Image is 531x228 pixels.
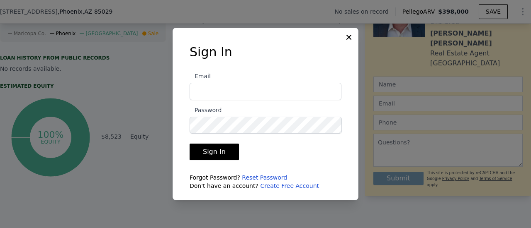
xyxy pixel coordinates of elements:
h3: Sign In [190,45,341,60]
input: Password [190,117,342,134]
span: Email [190,73,211,79]
a: Reset Password [242,174,287,181]
a: Create Free Account [260,182,319,189]
div: Forgot Password? Don't have an account? [190,173,341,190]
input: Email [190,83,341,100]
button: Sign In [190,144,239,160]
span: Password [190,107,222,113]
